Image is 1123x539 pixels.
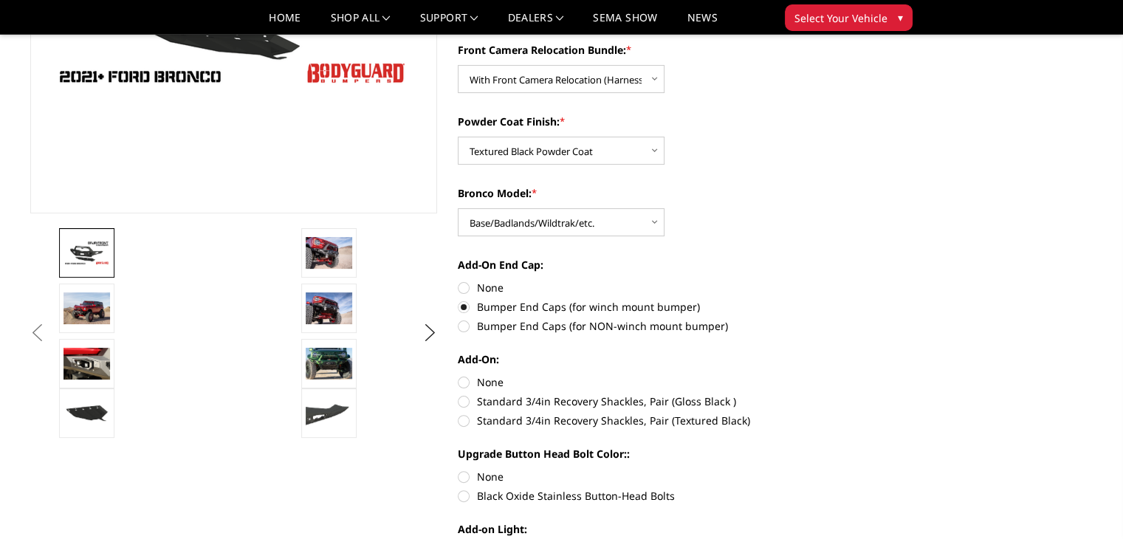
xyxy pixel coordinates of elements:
button: Previous [27,322,49,344]
label: Add-On End Cap: [458,257,865,272]
label: None [458,469,865,484]
label: Upgrade Button Head Bolt Color:: [458,446,865,461]
label: Bronco Model: [458,185,865,201]
button: Select Your Vehicle [785,4,913,31]
label: None [458,374,865,390]
a: shop all [331,13,391,34]
img: Bronco Baja Front (winch mount) [306,237,352,268]
img: Bodyguard Ford Bronco [63,240,110,266]
img: Reinforced Steel Bolt-On Skid Plate, included with all purchases [63,400,110,427]
label: Add-on Light: [458,521,865,537]
span: Select Your Vehicle [794,10,887,26]
button: Next [419,322,441,344]
img: Relocates Front Parking Sensors & Accepts Rigid LED Lights Ignite Series [63,348,110,379]
a: Dealers [508,13,564,34]
label: Standard 3/4in Recovery Shackles, Pair (Textured Black) [458,413,865,428]
label: Bumper End Caps (for NON-winch mount bumper) [458,318,865,334]
a: Support [420,13,478,34]
label: Standard 3/4in Recovery Shackles, Pair (Gloss Black ) [458,394,865,409]
label: Add-On: [458,351,865,367]
span: ▾ [898,10,903,25]
label: Black Oxide Stainless Button-Head Bolts [458,488,865,504]
label: Front Camera Relocation Bundle: [458,42,865,58]
a: News [687,13,717,34]
a: Home [269,13,301,34]
a: SEMA Show [593,13,657,34]
label: None [458,280,865,295]
img: Bronco Baja Front (winch mount) [306,292,352,323]
label: Bumper End Caps (for winch mount bumper) [458,299,865,315]
img: Bolt-on end cap. Widens your Bronco bumper to match the factory fender flares. [306,400,352,427]
label: Powder Coat Finish: [458,114,865,129]
img: Bronco Baja Front (winch mount) [306,348,352,379]
img: Bronco Baja Front (winch mount) [63,292,110,323]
